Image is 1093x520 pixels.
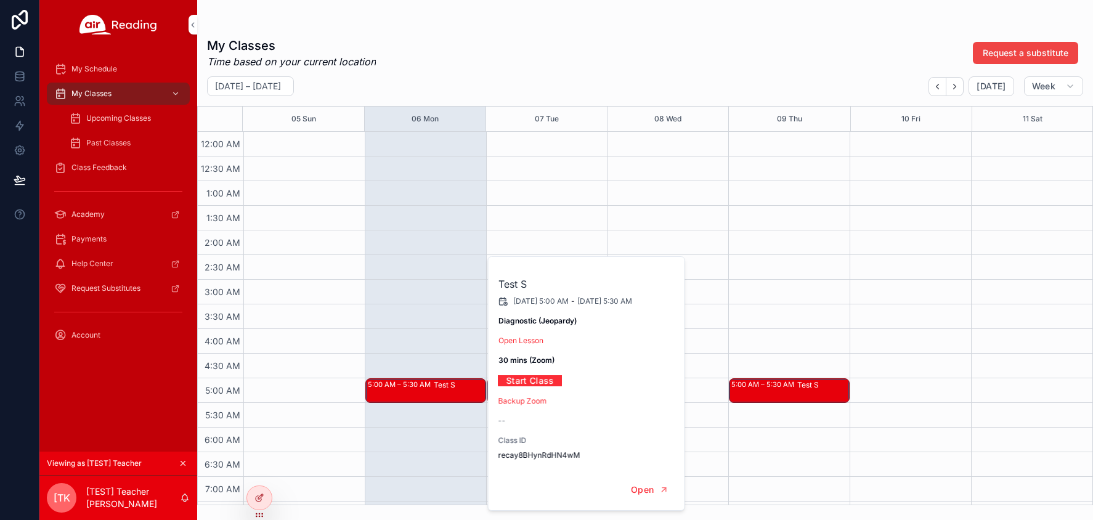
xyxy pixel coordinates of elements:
[498,371,563,390] a: Start Class
[71,209,105,219] span: Academy
[797,380,848,390] div: Test S
[577,296,632,306] span: [DATE] 5:30 AM
[62,132,190,154] a: Past Classes
[207,37,376,54] h1: My Classes
[203,188,243,198] span: 1:00 AM
[54,490,70,505] span: [TK
[47,83,190,105] a: My Classes
[498,355,555,365] strong: 30 mins (Zoom)
[71,89,112,99] span: My Classes
[203,213,243,223] span: 1:30 AM
[201,311,243,322] span: 3:30 AM
[202,410,243,420] span: 5:30 AM
[731,380,797,389] div: 5:00 AM – 5:30 AM
[207,54,376,69] em: Time based on your current location
[498,450,676,460] span: recay8BHynRdHN4wM
[47,324,190,346] a: Account
[198,139,243,149] span: 12:00 AM
[86,485,180,510] p: [TEST] Teacher [PERSON_NAME]
[498,336,543,345] a: Open Lesson
[201,434,243,445] span: 6:00 AM
[201,360,243,371] span: 4:30 AM
[71,259,113,269] span: Help Center
[366,379,486,402] div: 5:00 AM – 5:30 AMTest S
[977,81,1006,92] span: [DATE]
[777,107,802,131] button: 09 Thu
[498,436,676,445] span: Class ID
[47,156,190,179] a: Class Feedback
[291,107,316,131] button: 05 Sun
[39,49,197,362] div: scrollable content
[201,459,243,469] span: 6:30 AM
[215,80,281,92] h2: [DATE] – [DATE]
[201,262,243,272] span: 2:30 AM
[1,59,23,81] iframe: Spotlight
[498,416,506,426] span: --
[368,380,434,389] div: 5:00 AM – 5:30 AM
[969,76,1014,96] button: [DATE]
[198,163,243,174] span: 12:30 AM
[86,113,151,123] span: Upcoming Classes
[412,107,439,131] button: 06 Mon
[498,316,577,325] strong: Diagnostic (Jeopardy)
[47,253,190,275] a: Help Center
[62,107,190,129] a: Upcoming Classes
[86,138,131,148] span: Past Classes
[654,107,681,131] button: 08 Wed
[79,15,157,35] img: App logo
[47,458,142,468] span: Viewing as [TEST] Teacher
[571,296,575,306] span: -
[623,480,677,500] button: Open
[513,296,569,306] span: [DATE] 5:00 AM
[434,380,485,390] div: Test S
[71,64,117,74] span: My Schedule
[202,385,243,396] span: 5:00 AM
[1032,81,1055,92] span: Week
[47,58,190,80] a: My Schedule
[71,283,140,293] span: Request Substitutes
[71,330,100,340] span: Account
[1024,76,1083,96] button: Week
[498,277,676,291] h2: Test S
[928,77,946,96] button: Back
[729,379,849,402] div: 5:00 AM – 5:30 AMTest S
[71,234,107,244] span: Payments
[47,203,190,225] a: Academy
[535,107,559,131] button: 07 Tue
[201,286,243,297] span: 3:00 AM
[201,237,243,248] span: 2:00 AM
[498,396,547,405] a: Backup Zoom
[946,77,964,96] button: Next
[631,484,654,495] span: Open
[201,336,243,346] span: 4:00 AM
[71,163,127,173] span: Class Feedback
[973,42,1078,64] button: Request a substitute
[47,228,190,250] a: Payments
[1023,107,1042,131] button: 11 Sat
[47,277,190,299] a: Request Substitutes
[901,107,920,131] button: 10 Fri
[202,484,243,494] span: 7:00 AM
[983,47,1068,59] span: Request a substitute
